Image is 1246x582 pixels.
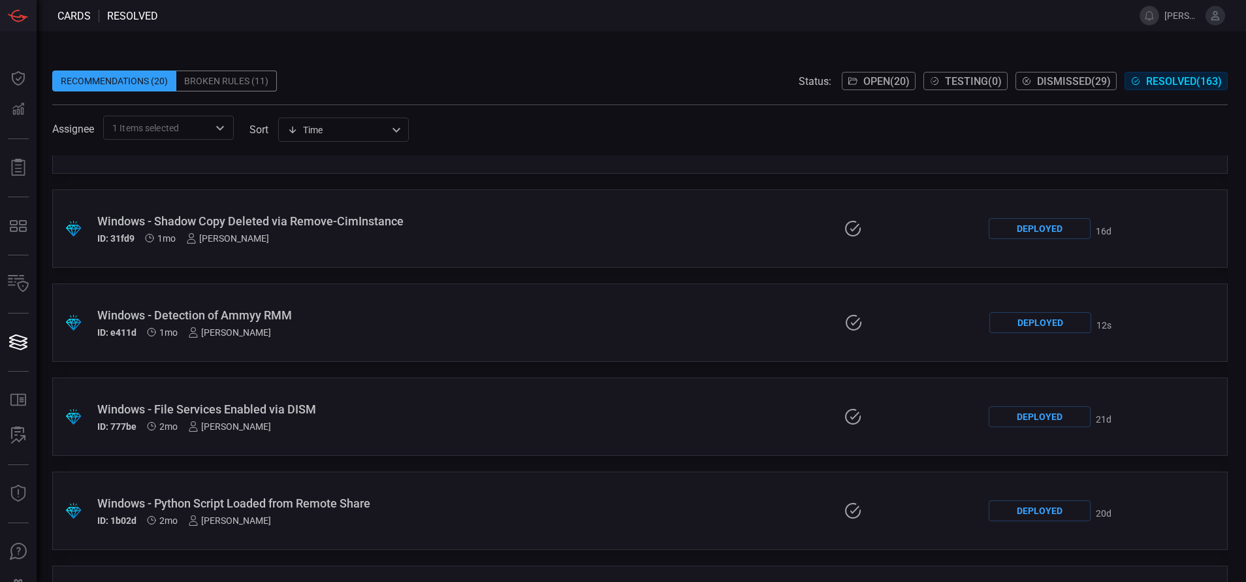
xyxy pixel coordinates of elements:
label: sort [249,123,268,136]
button: Testing(0) [923,72,1008,90]
button: Cards [3,327,34,358]
div: Deployed [989,218,1091,239]
button: Dismissed(29) [1015,72,1117,90]
span: Jul 06, 2025 8:47 AM [159,421,178,432]
span: Open ( 20 ) [863,75,910,88]
span: Testing ( 0 ) [945,75,1002,88]
span: Sep 03, 2025 6:03 PM [1096,320,1111,331]
div: Time [287,123,388,137]
span: Aug 18, 2025 6:15 PM [1096,226,1111,236]
div: Broken Rules (11) [176,71,277,91]
div: Windows - Python Script Loaded from Remote Share [97,496,496,510]
div: Windows - Shadow Copy Deleted via Remove-CimInstance [97,214,496,228]
button: Detections [3,94,34,125]
button: Ask Us A Question [3,536,34,568]
div: [PERSON_NAME] [186,233,269,244]
button: Resolved(163) [1125,72,1228,90]
span: Aug 14, 2025 6:02 PM [1096,508,1111,519]
div: Windows - Detection of Ammyy RMM [97,308,497,322]
span: Cards [57,10,91,22]
span: resolved [107,10,158,22]
div: Deployed [989,406,1091,427]
span: 1 Items selected [112,121,179,135]
button: Open(20) [842,72,916,90]
button: Dashboard [3,63,34,94]
span: Aug 13, 2025 7:47 PM [1096,414,1111,425]
h5: ID: 777be [97,421,136,432]
span: Resolved ( 163 ) [1146,75,1222,88]
button: Inventory [3,268,34,300]
button: MITRE - Detection Posture [3,210,34,242]
button: Threat Intelligence [3,478,34,509]
span: Dismissed ( 29 ) [1037,75,1111,88]
div: Deployed [989,312,1091,333]
span: Jun 29, 2025 10:25 AM [159,515,178,526]
button: Reports [3,152,34,184]
div: [PERSON_NAME] [188,515,271,526]
button: Open [211,119,229,137]
span: Jul 27, 2025 10:12 AM [159,327,178,338]
span: Status: [799,75,831,88]
div: [PERSON_NAME] [188,421,271,432]
button: ALERT ANALYSIS [3,420,34,451]
span: [PERSON_NAME].[PERSON_NAME] [1164,10,1200,21]
span: Jul 27, 2025 10:12 AM [157,233,176,244]
div: Windows - File Services Enabled via DISM [97,402,496,416]
h5: ID: 31fd9 [97,233,135,244]
span: Assignee [52,123,94,135]
h5: ID: e411d [97,327,136,338]
button: Rule Catalog [3,385,34,416]
div: Deployed [989,500,1091,521]
div: [PERSON_NAME] [188,327,271,338]
h5: ID: 1b02d [97,515,136,526]
div: Recommendations (20) [52,71,176,91]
